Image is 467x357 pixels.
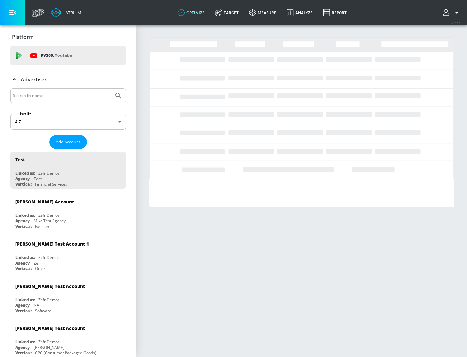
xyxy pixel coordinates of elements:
span: v 4.25.2 [451,21,461,25]
div: Other [35,266,45,271]
div: Linked as: [15,255,35,260]
div: [PERSON_NAME] [34,345,64,350]
div: Vertical: [15,350,32,356]
p: Platform [12,33,34,41]
div: [PERSON_NAME] AccountLinked as:Zefr DemosAgency:Mike Test AgencyVertical:Fashion [10,194,126,231]
div: Zefr Demos [38,170,60,176]
div: Vertical: [15,308,32,314]
div: [PERSON_NAME] Test Account 1Linked as:Zefr DemosAgency:ZefrVertical:Other [10,236,126,273]
div: DV360: Youtube [10,46,126,65]
div: Software [35,308,51,314]
div: Agency: [15,218,30,224]
div: [PERSON_NAME] Test Account 1 [15,241,89,247]
div: Fashion [35,224,49,229]
div: Linked as: [15,297,35,302]
div: [PERSON_NAME] Test Account [15,325,85,331]
div: Vertical: [15,181,32,187]
input: Search by name [13,92,111,100]
a: measure [244,1,281,24]
span: Add Account [56,138,80,146]
div: NA [34,302,39,308]
div: Agency: [15,260,30,266]
a: Analyze [281,1,318,24]
div: Advertiser [10,70,126,89]
p: Advertiser [21,76,47,83]
a: optimize [173,1,210,24]
a: Report [318,1,352,24]
div: CPG (Consumer Packaged Goods) [35,350,96,356]
div: Linked as: [15,213,35,218]
div: Zefr Demos [38,339,60,345]
div: [PERSON_NAME] Test AccountLinked as:Zefr DemosAgency:NAVertical:Software [10,278,126,315]
div: A-Z [10,114,126,130]
a: Target [210,1,244,24]
div: Vertical: [15,224,32,229]
div: Vertical: [15,266,32,271]
label: Sort By [18,111,32,116]
p: DV360: [41,52,72,59]
div: [PERSON_NAME] Test Account [15,283,85,289]
div: Linked as: [15,339,35,345]
div: Test [15,156,25,163]
div: Agency: [15,176,30,181]
div: Zefr Demos [38,255,60,260]
div: [PERSON_NAME] Account [15,199,74,205]
div: Linked as: [15,170,35,176]
div: Agency: [15,302,30,308]
div: TestLinked as:Zefr DemosAgency:TestVertical:Financial Services [10,152,126,189]
div: Atrium [63,10,81,16]
div: Test [34,176,42,181]
a: Atrium [51,8,81,18]
p: Youtube [55,52,72,59]
div: Zefr Demos [38,213,60,218]
div: Mike Test Agency [34,218,66,224]
div: Agency: [15,345,30,350]
button: Add Account [49,135,87,149]
div: Platform [10,28,126,46]
div: Zefr [34,260,41,266]
div: Zefr Demos [38,297,60,302]
div: Financial Services [35,181,67,187]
